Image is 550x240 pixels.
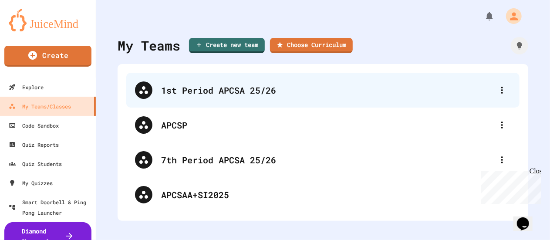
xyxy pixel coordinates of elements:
div: Code Sandbox [9,120,59,131]
a: Create new team [189,38,265,53]
iframe: chat widget [478,167,541,204]
div: My Notifications [468,9,497,24]
div: APCSAA+SI2025 [126,177,520,212]
div: 1st Period APCSA 25/26 [161,84,493,97]
div: APCSAA+SI2025 [161,188,511,201]
iframe: chat widget [513,205,541,231]
div: My Teams/Classes [9,101,71,112]
div: Quiz Students [9,159,62,169]
div: 7th Period APCSA 25/26 [161,153,493,166]
div: Chat with us now!Close [3,3,60,55]
img: logo-orange.svg [9,9,87,31]
div: APCSP [161,118,493,132]
div: My Quizzes [9,178,53,188]
div: Explore [9,82,44,92]
div: 1st Period APCSA 25/26 [126,73,520,108]
div: How it works [511,37,528,54]
div: My Teams [118,36,180,55]
a: Create [4,46,91,67]
div: Quiz Reports [9,139,59,150]
div: Smart Doorbell & Ping Pong Launcher [9,197,92,218]
div: 7th Period APCSA 25/26 [126,142,520,177]
div: APCSP [126,108,520,142]
div: My Account [497,6,524,26]
a: Choose Curriculum [270,38,353,53]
